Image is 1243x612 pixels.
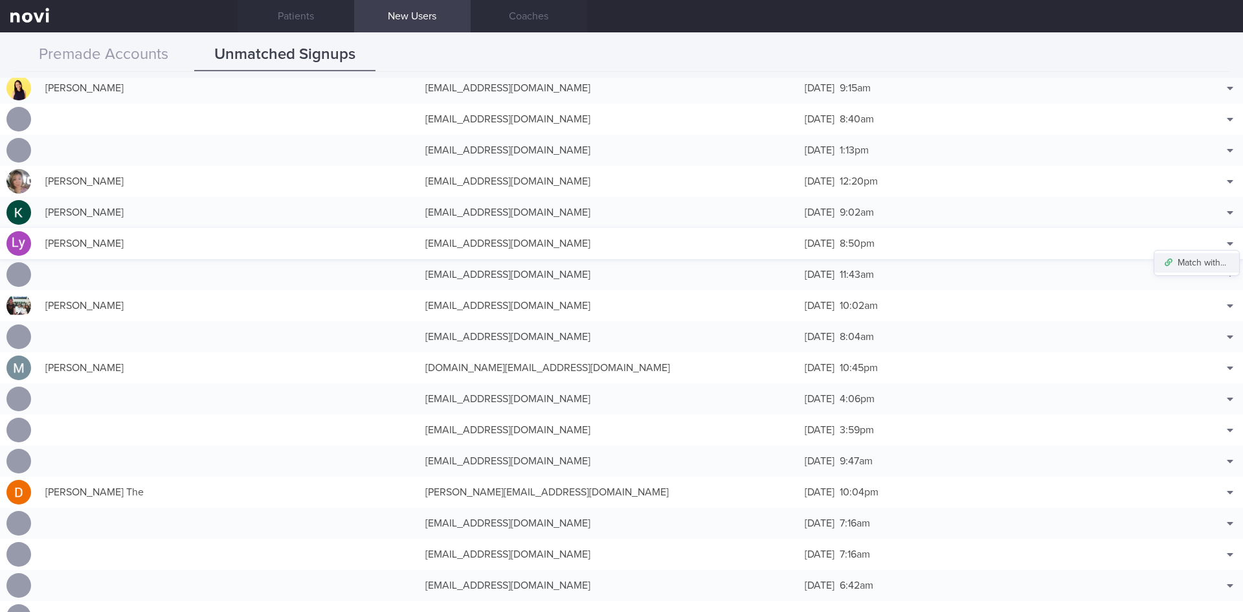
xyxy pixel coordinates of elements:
[39,75,419,101] div: [PERSON_NAME]
[805,425,834,435] span: [DATE]
[805,300,834,311] span: [DATE]
[39,168,419,194] div: [PERSON_NAME]
[840,300,878,311] span: 10:02am
[39,479,419,505] div: [PERSON_NAME] The
[840,394,875,404] span: 4:06pm
[1154,253,1239,273] button: Match with...
[419,75,799,101] div: [EMAIL_ADDRESS][DOMAIN_NAME]
[840,83,871,93] span: 9:15am
[805,580,834,591] span: [DATE]
[419,137,799,163] div: [EMAIL_ADDRESS][DOMAIN_NAME]
[805,394,834,404] span: [DATE]
[39,293,419,319] div: [PERSON_NAME]
[805,83,834,93] span: [DATE]
[419,572,799,598] div: [EMAIL_ADDRESS][DOMAIN_NAME]
[840,363,878,373] span: 10:45pm
[805,549,834,560] span: [DATE]
[840,145,869,155] span: 1:13pm
[13,39,194,71] button: Premade Accounts
[419,231,799,256] div: [EMAIL_ADDRESS][DOMAIN_NAME]
[805,487,834,497] span: [DATE]
[419,199,799,225] div: [EMAIL_ADDRESS][DOMAIN_NAME]
[419,262,799,288] div: [EMAIL_ADDRESS][DOMAIN_NAME]
[805,518,834,528] span: [DATE]
[840,549,870,560] span: 7:16am
[805,145,834,155] span: [DATE]
[805,456,834,466] span: [DATE]
[419,168,799,194] div: [EMAIL_ADDRESS][DOMAIN_NAME]
[419,417,799,443] div: [EMAIL_ADDRESS][DOMAIN_NAME]
[39,355,419,381] div: [PERSON_NAME]
[39,231,419,256] div: [PERSON_NAME]
[419,106,799,132] div: [EMAIL_ADDRESS][DOMAIN_NAME]
[419,386,799,412] div: [EMAIL_ADDRESS][DOMAIN_NAME]
[419,324,799,350] div: [EMAIL_ADDRESS][DOMAIN_NAME]
[840,518,870,528] span: 7:16am
[840,332,874,342] span: 8:04am
[419,541,799,567] div: [EMAIL_ADDRESS][DOMAIN_NAME]
[840,114,874,124] span: 8:40am
[840,487,879,497] span: 10:04pm
[805,176,834,187] span: [DATE]
[840,176,878,187] span: 12:20pm
[805,269,834,280] span: [DATE]
[805,363,834,373] span: [DATE]
[840,207,874,218] span: 9:02am
[805,207,834,218] span: [DATE]
[419,510,799,536] div: [EMAIL_ADDRESS][DOMAIN_NAME]
[805,238,834,249] span: [DATE]
[419,448,799,474] div: [EMAIL_ADDRESS][DOMAIN_NAME]
[419,293,799,319] div: [EMAIL_ADDRESS][DOMAIN_NAME]
[805,332,834,342] span: [DATE]
[194,39,375,71] button: Unmatched Signups
[840,425,874,435] span: 3:59pm
[39,199,419,225] div: [PERSON_NAME]
[840,238,875,249] span: 8:50pm
[419,479,799,505] div: [PERSON_NAME][EMAIL_ADDRESS][DOMAIN_NAME]
[840,269,874,280] span: 11:43am
[840,456,873,466] span: 9:47am
[419,355,799,381] div: [DOMAIN_NAME][EMAIL_ADDRESS][DOMAIN_NAME]
[805,114,834,124] span: [DATE]
[840,580,873,591] span: 6:42am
